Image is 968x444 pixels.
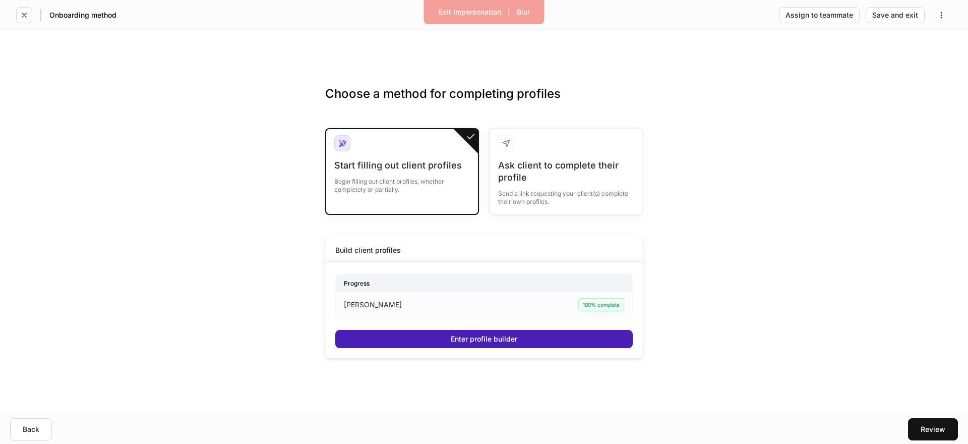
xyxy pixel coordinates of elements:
[872,12,918,19] div: Save and exit
[921,426,945,433] div: Review
[23,426,39,433] div: Back
[334,159,470,172] div: Start filling out client profiles
[785,12,853,19] div: Assign to teammate
[517,9,530,16] div: Blur
[578,298,624,311] div: 100% complete
[439,9,501,16] div: Exit Impersonation
[335,245,401,255] div: Build client profiles
[336,274,632,292] div: Progress
[325,86,643,118] h3: Choose a method for completing profiles
[510,4,536,20] button: Blur
[10,418,52,440] button: Back
[432,4,508,20] button: Exit Impersonation
[498,184,634,206] div: Send a link requesting your client(s) complete their own profiles.
[908,418,958,440] button: Review
[344,300,402,310] p: [PERSON_NAME]
[49,10,116,20] h5: Onboarding method
[498,159,634,184] div: Ask client to complete their profile
[334,172,470,194] div: Begin filling out client profiles, whether completely or partially.
[866,7,925,23] button: Save and exit
[451,336,517,343] div: Enter profile builder
[779,7,860,23] button: Assign to teammate
[335,330,633,348] button: Enter profile builder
